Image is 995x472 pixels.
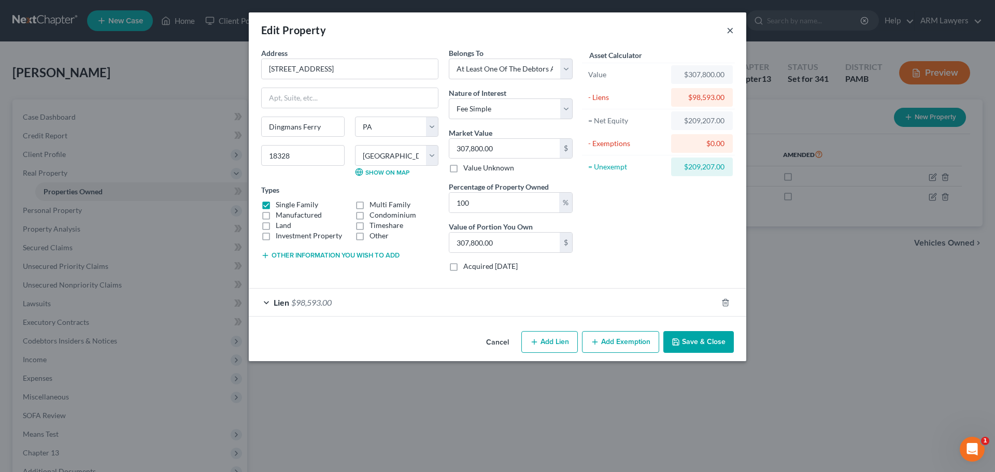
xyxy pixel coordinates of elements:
button: Cancel [478,332,517,353]
label: Percentage of Property Owned [449,181,549,192]
button: Other information you wish to add [261,251,400,260]
label: Investment Property [276,231,342,241]
a: Show on Map [355,168,409,176]
button: Add Lien [521,331,578,353]
input: 0.00 [449,193,559,212]
label: Asset Calculator [589,50,642,61]
div: % [559,193,572,212]
label: Manufactured [276,210,322,220]
div: = Net Equity [588,116,666,126]
label: Market Value [449,127,492,138]
label: Other [369,231,389,241]
span: Belongs To [449,49,484,58]
div: Value [588,69,666,80]
span: Lien [274,297,289,307]
label: Types [261,184,279,195]
input: 0.00 [449,233,560,252]
iframe: Intercom live chat [960,437,985,462]
div: $ [560,139,572,159]
div: $209,207.00 [679,116,724,126]
label: Acquired [DATE] [463,261,518,271]
button: Add Exemption [582,331,659,353]
label: Nature of Interest [449,88,506,98]
label: Value Unknown [463,163,514,173]
input: 0.00 [449,139,560,159]
div: $0.00 [679,138,724,149]
input: Apt, Suite, etc... [262,88,438,108]
button: Save & Close [663,331,734,353]
label: Value of Portion You Own [449,221,533,232]
div: - Liens [588,92,666,103]
label: Single Family [276,199,318,210]
input: Enter address... [262,59,438,79]
div: $307,800.00 [679,69,724,80]
div: Edit Property [261,23,326,37]
span: 1 [981,437,989,445]
div: $98,593.00 [679,92,724,103]
span: Address [261,49,288,58]
button: × [727,24,734,36]
div: $209,207.00 [679,162,724,172]
label: Condominium [369,210,416,220]
label: Land [276,220,291,231]
label: Timeshare [369,220,403,231]
div: $ [560,233,572,252]
input: Enter zip... [261,145,345,166]
label: Multi Family [369,199,410,210]
div: = Unexempt [588,162,666,172]
span: $98,593.00 [291,297,332,307]
div: - Exemptions [588,138,666,149]
input: Enter city... [262,117,344,137]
